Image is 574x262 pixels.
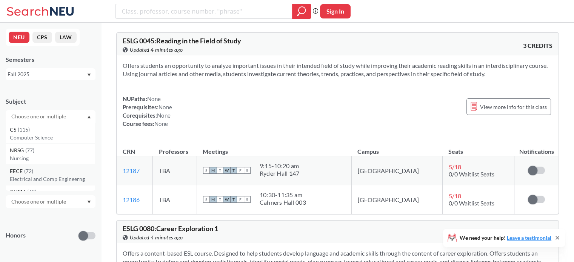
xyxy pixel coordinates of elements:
div: Fall 2025Dropdown arrow [6,68,95,80]
span: None [147,95,161,102]
th: Notifications [514,140,559,156]
span: S [244,196,251,203]
td: TBA [153,185,197,214]
a: 12186 [123,196,140,203]
span: We need your help! [460,235,551,241]
td: TBA [153,156,197,185]
span: Updated 4 minutes ago [130,233,183,242]
span: 0/0 Waitlist Seats [449,170,494,178]
div: Ryder Hall 147 [260,170,300,177]
span: T [230,196,237,203]
p: Nursing [10,155,95,162]
input: Choose one or multiple [8,112,71,121]
span: F [237,196,244,203]
div: Fall 2025 [8,70,86,78]
span: CHEM [10,188,27,196]
svg: Dropdown arrow [87,74,91,77]
span: EECE [10,167,24,175]
span: ( 72 ) [24,168,33,174]
section: Offers students an opportunity to analyze important issues in their intended field of study while... [123,61,552,78]
div: Cahners Hall 003 [260,199,306,206]
div: CRN [123,147,135,156]
span: F [237,167,244,174]
span: ( 77 ) [25,147,34,153]
a: 12187 [123,167,140,174]
span: Updated 4 minutes ago [130,46,183,54]
svg: magnifying glass [297,6,306,17]
p: Electrical and Comp Engineerng [10,175,95,183]
button: NEU [9,32,29,43]
div: magnifying glass [292,4,311,19]
th: Meetings [197,140,351,156]
span: M [210,167,217,174]
span: None [159,104,172,110]
button: CPS [32,32,52,43]
td: [GEOGRAPHIC_DATA] [351,156,442,185]
span: S [244,167,251,174]
span: ( 69 ) [27,188,36,195]
span: ESLG 0045 : Reading in the Field of Study [123,37,241,45]
button: LAW [55,32,77,43]
span: S [203,167,210,174]
a: Leave a testimonial [507,234,551,241]
span: None [157,112,171,119]
span: 3 CREDITS [523,41,552,50]
div: 9:15 - 10:20 am [260,162,300,170]
span: T [230,167,237,174]
div: Dropdown arrowCS(115)Computer ScienceNRSG(77)NursingEECE(72)Electrical and Comp EngineerngCHEM(69... [6,110,95,123]
span: ( 115 ) [18,126,30,133]
span: NRSG [10,146,25,155]
td: [GEOGRAPHIC_DATA] [351,185,442,214]
svg: Dropdown arrow [87,201,91,204]
span: 0/0 Waitlist Seats [449,199,494,207]
span: T [217,196,223,203]
span: 5 / 18 [449,192,461,199]
th: Seats [442,140,514,156]
p: Honors [6,231,26,240]
span: W [223,196,230,203]
th: Campus [351,140,442,156]
span: 5 / 18 [449,163,461,170]
div: NUPaths: Prerequisites: Corequisites: Course fees: [123,95,172,128]
button: Sign In [320,4,351,18]
div: 10:30 - 11:35 am [260,191,306,199]
div: Dropdown arrow [6,195,95,208]
svg: Dropdown arrow [87,115,91,118]
span: View more info for this class [480,102,547,112]
span: T [217,167,223,174]
p: Computer Science [10,134,95,141]
span: M [210,196,217,203]
span: None [154,120,168,127]
div: Semesters [6,55,95,64]
span: ESLG 0080 : Career Exploration 1 [123,224,218,233]
span: W [223,167,230,174]
span: CS [10,126,18,134]
input: Choose one or multiple [8,197,71,206]
input: Class, professor, course number, "phrase" [121,5,287,18]
span: S [203,196,210,203]
th: Professors [153,140,197,156]
div: Subject [6,97,95,106]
